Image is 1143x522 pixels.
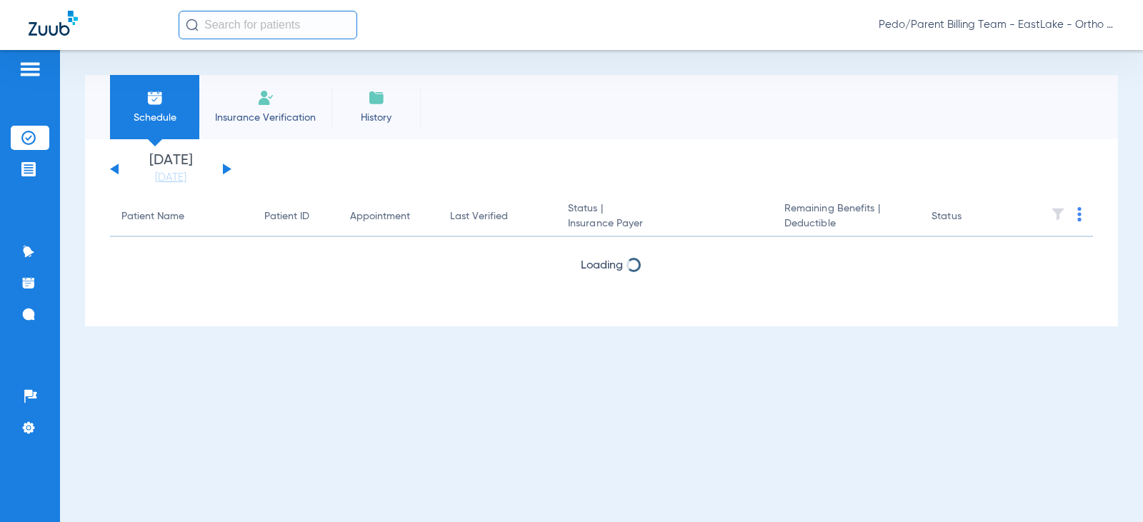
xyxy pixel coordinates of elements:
th: Status [920,197,1017,237]
div: Patient ID [264,209,327,224]
img: hamburger-icon [19,61,41,78]
div: Appointment [350,209,427,224]
img: Search Icon [186,19,199,31]
div: Last Verified [450,209,545,224]
span: Insurance Payer [568,216,762,231]
img: Zuub Logo [29,11,78,36]
img: filter.svg [1051,207,1065,221]
img: Schedule [146,89,164,106]
div: Appointment [350,209,410,224]
a: [DATE] [128,171,214,185]
span: Schedule [121,111,189,125]
span: History [342,111,410,125]
input: Search for patients [179,11,357,39]
span: Pedo/Parent Billing Team - EastLake - Ortho | The Super Dentists [879,18,1114,32]
img: Manual Insurance Verification [257,89,274,106]
div: Patient ID [264,209,309,224]
span: Insurance Verification [210,111,321,125]
div: Patient Name [121,209,184,224]
img: History [368,89,385,106]
th: Remaining Benefits | [773,197,920,237]
span: Loading [581,260,623,271]
div: Patient Name [121,209,241,224]
div: Last Verified [450,209,508,224]
img: group-dot-blue.svg [1077,207,1082,221]
span: Deductible [784,216,909,231]
th: Status | [556,197,773,237]
li: [DATE] [128,154,214,185]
